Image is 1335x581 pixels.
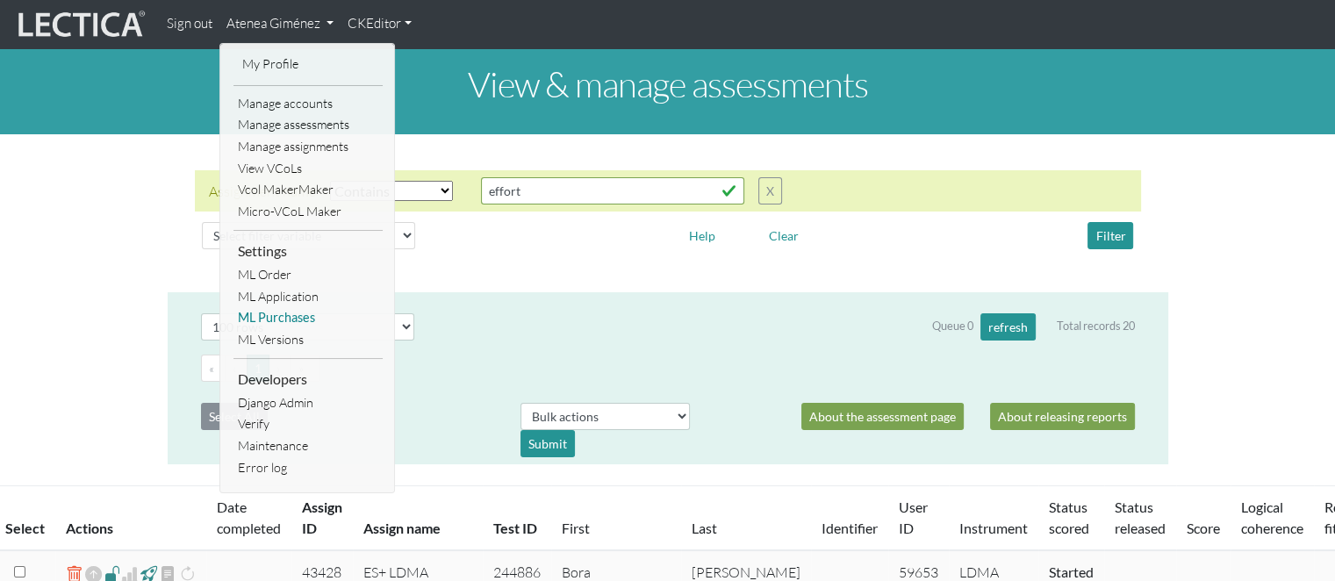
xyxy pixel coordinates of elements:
div: Assignment name [209,181,316,202]
a: About releasing reports [990,403,1135,430]
a: Manage assignments [233,136,383,158]
a: About the assessment page [801,403,964,430]
a: Vcol MakerMaker [233,179,383,201]
a: Manage assessments [233,114,383,136]
button: refresh [980,313,1036,341]
a: Identifier [822,520,878,536]
th: Assign name [353,486,483,551]
a: ML Versions [233,329,383,351]
a: Micro-VCoL Maker [233,201,383,223]
button: Filter [1087,222,1133,249]
li: Settings [233,238,383,264]
img: lecticalive [14,8,146,41]
a: Help [681,226,723,242]
ul: Pagination [201,355,1135,382]
a: Instrument [959,520,1028,536]
div: Submit [520,430,575,457]
a: Manage accounts [233,93,383,115]
th: Assign ID [291,486,353,551]
li: Developers [233,366,383,392]
a: Sign out [160,7,219,41]
a: View VCoLs [233,158,383,180]
button: Select All [201,403,268,430]
a: Status released [1115,499,1166,536]
a: Atenea Giménez [219,7,341,41]
a: Error log [233,457,383,479]
a: Score [1187,520,1220,536]
th: Test ID [483,486,551,551]
a: Status scored [1049,499,1089,536]
a: ML Purchases [233,307,383,329]
a: Verify [233,413,383,435]
button: Help [681,222,723,249]
a: My Profile [238,54,378,75]
a: Completed = assessment has been completed; CS scored = assessment has been CLAS scored; LS scored... [1049,563,1094,580]
a: Maintenance [233,435,383,457]
a: ML Order [233,264,383,286]
a: Last [692,520,717,536]
a: CKEditor [341,7,419,41]
a: User ID [899,499,928,536]
a: Date completed [217,499,281,536]
div: Queue 0 Total records 20 [932,313,1135,341]
a: Django Admin [233,392,383,414]
a: Logical coherence [1241,499,1303,536]
button: Clear [760,222,806,249]
th: Actions [55,486,206,551]
button: X [758,177,782,204]
a: ML Application [233,286,383,308]
a: First [562,520,590,536]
